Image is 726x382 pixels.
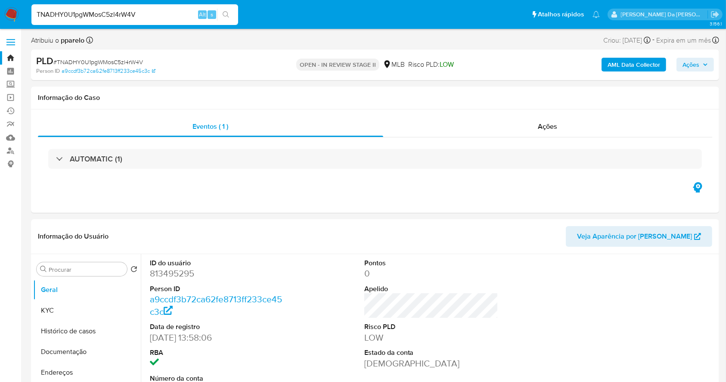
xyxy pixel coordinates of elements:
[62,67,155,75] a: a9ccdf3b72ca62fe8713ff233ce45c3c
[33,321,141,342] button: Histórico de casos
[150,348,284,357] dt: RBA
[38,232,109,241] h1: Informação do Usuário
[364,267,499,280] dd: 0
[53,58,143,66] span: # TNADHY0U1pgWMosC5zl4rW4V
[150,332,284,344] dd: [DATE] 13:58:06
[59,35,84,45] b: pparelo
[48,149,702,169] div: AUTOMATIC (1)
[364,348,499,357] dt: Estado da conta
[150,258,284,268] dt: ID do usuário
[621,10,708,19] p: patricia.varelo@mercadopago.com.br
[211,10,213,19] span: s
[33,300,141,321] button: KYC
[296,59,379,71] p: OPEN - IN REVIEW STAGE II
[36,67,60,75] b: Person ID
[602,58,666,71] button: AML Data Collector
[31,36,84,45] span: Atribuiu o
[199,10,206,19] span: Alt
[656,36,711,45] span: Expira em um mês
[150,293,282,317] a: a9ccdf3b72ca62fe8713ff233ce45c3c
[49,266,124,273] input: Procurar
[38,93,712,102] h1: Informação do Caso
[440,59,454,69] span: LOW
[652,34,655,46] span: -
[130,266,137,275] button: Retornar ao pedido padrão
[193,121,229,131] span: Eventos ( 1 )
[566,226,712,247] button: Veja Aparência por [PERSON_NAME]
[150,267,284,280] dd: 813495295
[33,280,141,300] button: Geral
[36,54,53,68] b: PLD
[364,357,499,370] dd: [DEMOGRAPHIC_DATA]
[676,58,714,71] button: Ações
[608,58,660,71] b: AML Data Collector
[710,10,720,19] a: Sair
[33,342,141,362] button: Documentação
[593,11,600,18] a: Notificações
[577,226,692,247] span: Veja Aparência por [PERSON_NAME]
[40,266,47,273] button: Procurar
[408,60,454,69] span: Risco PLD:
[364,284,499,294] dt: Apelido
[683,58,699,71] span: Ações
[150,322,284,332] dt: Data de registro
[70,154,122,164] h3: AUTOMATIC (1)
[364,322,499,332] dt: Risco PLD
[364,332,499,344] dd: LOW
[603,34,651,46] div: Criou: [DATE]
[538,10,584,19] span: Atalhos rápidos
[150,284,284,294] dt: Person ID
[383,60,405,69] div: MLB
[364,258,499,268] dt: Pontos
[538,121,558,131] span: Ações
[217,9,235,21] button: search-icon
[31,9,238,20] input: Pesquise usuários ou casos...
